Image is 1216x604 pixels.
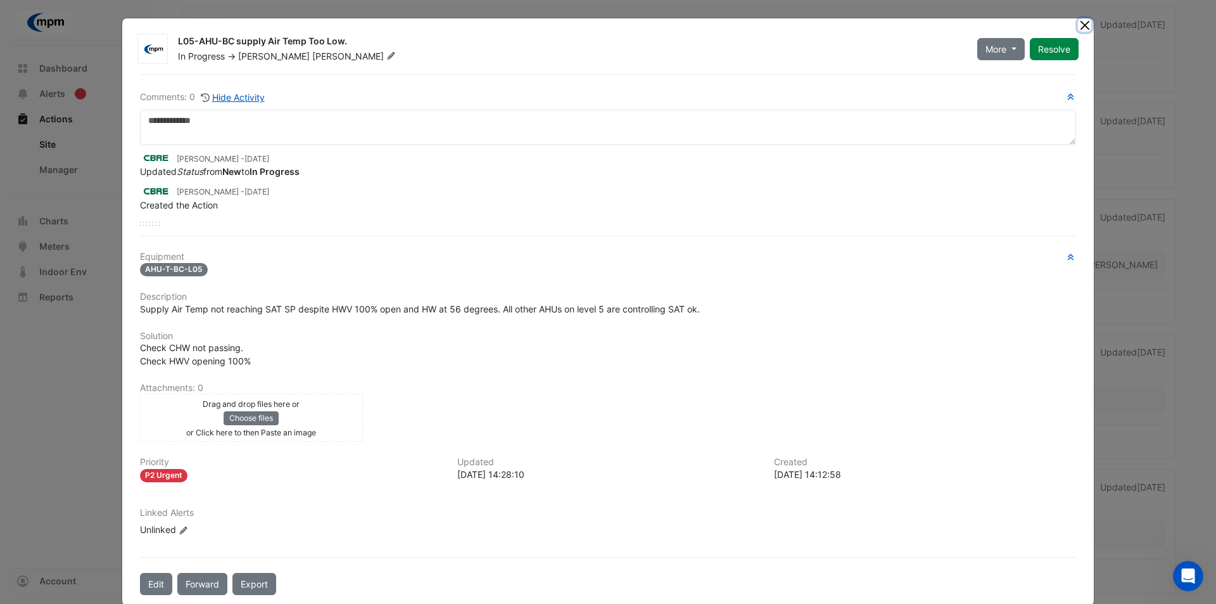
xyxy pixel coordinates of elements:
button: Forward [177,573,227,595]
div: [DATE] 14:12:58 [774,468,1076,481]
button: More [977,38,1025,60]
span: [PERSON_NAME] [312,50,398,63]
small: [PERSON_NAME] - [177,153,269,165]
span: Updated from to [140,166,300,177]
a: Export [232,573,276,595]
div: [DATE] 14:28:10 [457,468,759,481]
div: L05-AHU-BC supply Air Temp Too Low. [178,35,962,50]
span: 2025-07-28 14:28:10 [244,154,269,164]
img: MPM [138,43,167,56]
fa-icon: Edit Linked Alerts [179,525,188,535]
small: [PERSON_NAME] - [177,186,269,198]
img: CBRE Charter Hall [140,151,172,165]
h6: Priority [140,457,442,468]
h6: Solution [140,331,1076,342]
span: [PERSON_NAME] [238,51,310,61]
button: Close [1078,18,1091,32]
small: Drag and drop files here or [203,399,300,409]
strong: In Progress [250,166,300,177]
span: Check CHW not passing. Check HWV opening 100% [140,342,251,366]
h6: Description [140,292,1076,302]
span: Created the Action [140,200,218,210]
small: or Click here to then Paste an image [186,428,316,437]
iframe: Intercom live chat [1173,561,1203,591]
button: Resolve [1030,38,1079,60]
button: Edit [140,573,172,595]
div: Unlinked [140,523,292,536]
h6: Attachments: 0 [140,383,1076,394]
h6: Linked Alerts [140,508,1076,518]
button: Hide Activity [200,90,265,105]
span: AHU-T-BC-L05 [140,263,208,276]
em: Status [177,166,203,177]
span: Supply Air Temp not reaching SAT SP despite HWV 100% open and HW at 56 degrees. All other AHUs on... [140,304,700,314]
span: In Progress [178,51,225,61]
span: -> [227,51,236,61]
h6: Updated [457,457,759,468]
div: Comments: 0 [140,90,265,105]
h6: Equipment [140,252,1076,262]
span: More [985,42,1006,56]
img: CBRE Charter Hall [140,184,172,198]
strong: New [222,166,241,177]
h6: Created [774,457,1076,468]
span: 2025-07-28 14:12:58 [244,187,269,196]
button: Choose files [224,411,279,425]
div: P2 Urgent [140,469,187,482]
